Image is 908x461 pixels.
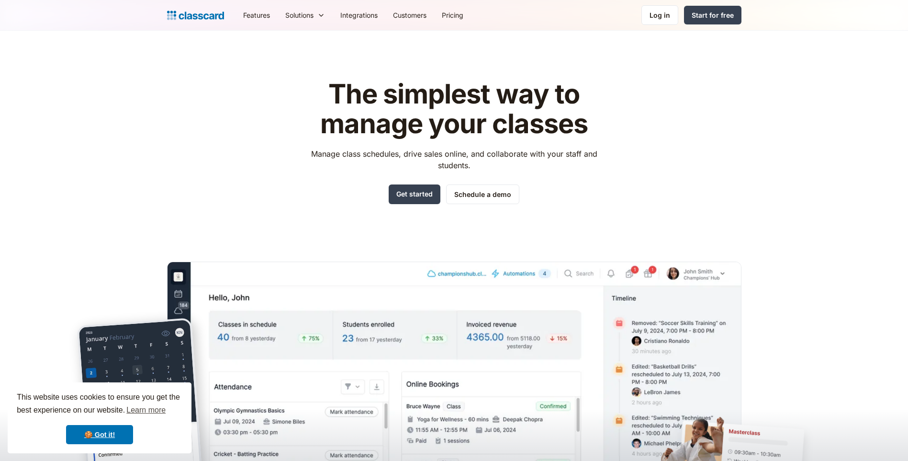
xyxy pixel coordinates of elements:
[692,10,734,20] div: Start for free
[8,382,191,453] div: cookieconsent
[302,80,606,138] h1: The simplest way to manage your classes
[167,9,224,22] a: home
[285,10,314,20] div: Solutions
[389,184,440,204] a: Get started
[385,4,434,26] a: Customers
[641,5,678,25] a: Log in
[434,4,471,26] a: Pricing
[333,4,385,26] a: Integrations
[446,184,519,204] a: Schedule a demo
[278,4,333,26] div: Solutions
[17,392,182,417] span: This website uses cookies to ensure you get the best experience on our website.
[684,6,741,24] a: Start for free
[302,148,606,171] p: Manage class schedules, drive sales online, and collaborate with your staff and students.
[66,425,133,444] a: dismiss cookie message
[650,10,670,20] div: Log in
[125,403,167,417] a: learn more about cookies
[235,4,278,26] a: Features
